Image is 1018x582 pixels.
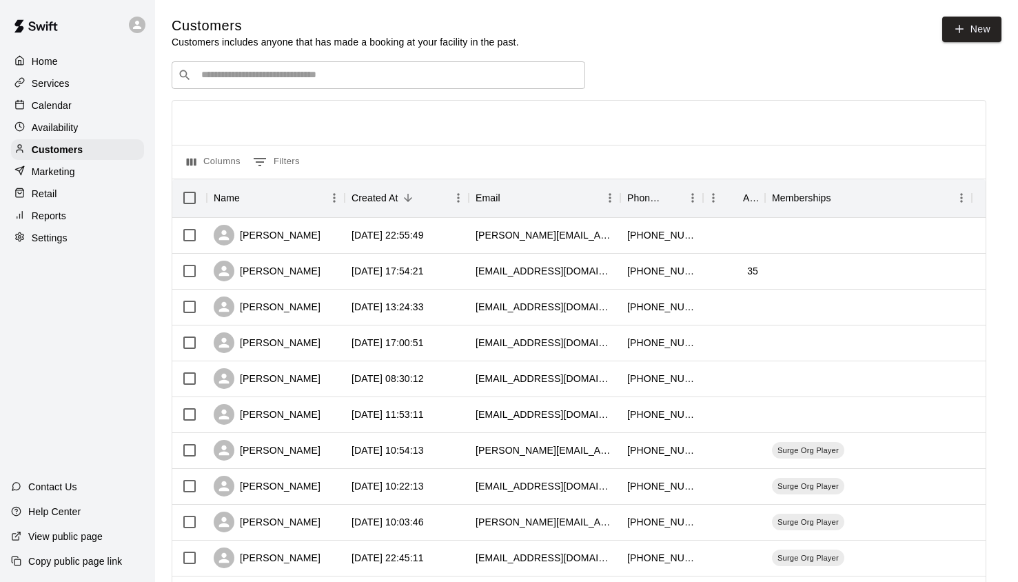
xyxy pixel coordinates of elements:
button: Sort [240,188,259,208]
div: vicmorgan1@gmail.com [476,264,613,278]
p: Calendar [32,99,72,112]
p: Reports [32,209,66,223]
div: +19405956002 [627,300,696,314]
div: Settings [11,228,144,248]
div: Created At [345,179,469,217]
button: Menu [600,188,620,208]
div: Name [207,179,345,217]
div: hkatsahnias@gmail.com [476,551,613,565]
div: Email [469,179,620,217]
a: Services [11,73,144,94]
div: 2025-08-06 10:54:13 [352,443,424,457]
div: ijustneedthisforjunkemails@gmail.com [476,300,613,314]
button: Menu [951,188,972,208]
div: +19403154426 [627,479,696,493]
div: +19728412634 [627,228,696,242]
p: Marketing [32,165,75,179]
div: 2025-08-05 22:45:11 [352,551,424,565]
p: Contact Us [28,480,77,494]
div: 2025-08-06 10:03:46 [352,515,424,529]
button: Show filters [250,151,303,173]
div: Email [476,179,500,217]
a: New [942,17,1001,42]
div: +19194143089 [627,515,696,529]
p: Services [32,77,70,90]
div: [PERSON_NAME] [214,548,320,568]
span: Surge Org Player [772,552,844,563]
div: Memberships [765,179,972,217]
button: Menu [448,188,469,208]
div: Name [214,179,240,217]
p: Help Center [28,505,81,519]
div: taylor@prospm.com [476,443,613,457]
div: bphixon25@gmail.com [476,336,613,350]
div: +19408411168 [627,443,696,457]
div: b.katsahnias@mac.com [476,515,613,529]
div: +18326711202 [627,551,696,565]
div: stephendugas1994@aol.com [476,372,613,385]
div: [PERSON_NAME] [214,368,320,389]
div: 2025-08-09 08:30:12 [352,372,424,385]
a: Marketing [11,161,144,182]
div: [PERSON_NAME] [214,512,320,532]
span: Surge Org Player [772,516,844,528]
a: Availability [11,117,144,138]
div: goberfamily11@gmail.com [476,479,613,493]
div: Surge Org Player [772,550,844,566]
div: [PERSON_NAME] [214,404,320,425]
a: Reports [11,205,144,226]
div: Search customers by name or email [172,61,585,89]
a: Retail [11,183,144,204]
div: +14694879588 [627,408,696,421]
div: [PERSON_NAME] [214,440,320,461]
div: Phone Number [627,179,663,217]
div: Age [703,179,765,217]
p: View public page [28,530,103,543]
div: +12142265988 [627,264,696,278]
div: 35 [747,264,758,278]
button: Sort [724,188,743,208]
button: Menu [703,188,724,208]
div: 2025-08-09 17:00:51 [352,336,424,350]
p: Copy public page link [28,554,122,568]
a: Calendar [11,95,144,116]
button: Menu [324,188,345,208]
div: maeganmorgan@icloud.com [476,408,613,421]
div: Memberships [772,179,831,217]
div: 2025-08-10 13:24:33 [352,300,424,314]
h5: Customers [172,17,519,35]
button: Sort [663,188,682,208]
div: +14099371069 [627,372,696,385]
p: Availability [32,121,79,134]
div: 2025-08-06 10:22:13 [352,479,424,493]
span: Surge Org Player [772,481,844,492]
div: [PERSON_NAME] [214,225,320,245]
div: [PERSON_NAME] [214,261,320,281]
div: Surge Org Player [772,442,844,459]
div: jonathan@centralhardwoods.com [476,228,613,242]
a: Home [11,51,144,72]
p: Customers includes anyone that has made a booking at your facility in the past. [172,35,519,49]
p: Retail [32,187,57,201]
p: Customers [32,143,83,157]
div: [PERSON_NAME] [214,476,320,496]
div: [PERSON_NAME] [214,332,320,353]
button: Sort [500,188,520,208]
div: Surge Org Player [772,478,844,494]
div: Surge Org Player [772,514,844,530]
button: Sort [831,188,851,208]
button: Menu [682,188,703,208]
div: 2025-08-11 22:55:49 [352,228,424,242]
p: Home [32,54,58,68]
div: 2025-08-11 17:54:21 [352,264,424,278]
button: Sort [398,188,418,208]
div: Age [743,179,758,217]
div: Created At [352,179,398,217]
